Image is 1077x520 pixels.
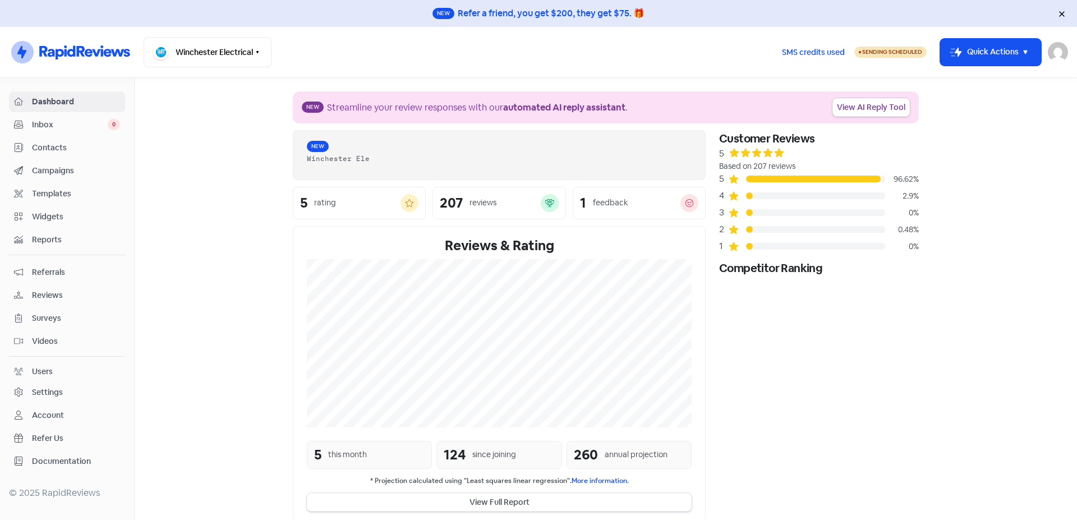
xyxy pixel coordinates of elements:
[32,409,64,421] div: Account
[719,240,728,253] div: 1
[9,428,125,449] a: Refer Us
[440,196,463,210] div: 207
[9,114,125,135] a: Inbox 0
[307,476,692,486] small: * Projection calculated using "Least squares linear regression".
[503,102,625,113] b: automated AI reply assistant
[9,451,125,472] a: Documentation
[144,37,271,67] button: Winchester Electrical
[32,165,120,177] span: Campaigns
[719,172,728,186] div: 5
[719,189,728,203] div: 4
[593,197,628,209] div: feedback
[1048,42,1068,62] img: User
[32,366,53,378] div: Users
[432,8,454,19] span: New
[854,45,927,59] a: Sending Scheduled
[572,476,629,485] a: More information.
[32,432,120,444] span: Refer Us
[9,183,125,204] a: Templates
[32,455,120,467] span: Documentation
[327,101,628,114] div: Streamline your review responses with our .
[9,405,125,426] a: Account
[32,266,120,278] span: Referrals
[32,188,120,200] span: Templates
[32,289,120,301] span: Reviews
[432,187,565,219] a: 207reviews
[300,196,307,210] div: 5
[719,260,919,277] div: Competitor Ranking
[108,119,120,130] span: 0
[719,160,919,172] div: Based on 207 reviews
[719,223,728,236] div: 2
[314,445,321,465] div: 5
[605,449,668,461] div: annual projection
[32,335,120,347] span: Videos
[719,147,724,160] div: 5
[772,45,854,57] a: SMS credits used
[832,98,910,117] a: View AI Reply Tool
[885,241,919,252] div: 0%
[32,119,108,131] span: Inbox
[573,187,706,219] a: 1feedback
[862,48,922,56] span: Sending Scheduled
[307,236,692,256] div: Reviews & Rating
[9,331,125,352] a: Videos
[458,7,645,20] div: Refer a friend, you get $200, they get $75. 🎁
[9,308,125,329] a: Surveys
[32,211,120,223] span: Widgets
[9,262,125,283] a: Referrals
[307,493,692,512] button: View Full Report
[302,102,324,113] span: New
[314,197,336,209] div: rating
[940,39,1041,66] button: Quick Actions
[472,449,516,461] div: since joining
[885,173,919,185] div: 96.62%
[470,197,496,209] div: reviews
[9,206,125,227] a: Widgets
[9,229,125,250] a: Reports
[9,285,125,306] a: Reviews
[32,234,120,246] span: Reports
[9,361,125,382] a: Users
[9,91,125,112] a: Dashboard
[9,382,125,403] a: Settings
[9,486,125,500] div: © 2025 RapidReviews
[32,386,63,398] div: Settings
[885,224,919,236] div: 0.48%
[328,449,367,461] div: this month
[9,137,125,158] a: Contacts
[32,312,120,324] span: Surveys
[574,445,598,465] div: 260
[719,206,728,219] div: 3
[719,130,919,147] div: Customer Reviews
[885,190,919,202] div: 2.9%
[32,96,120,108] span: Dashboard
[307,141,329,152] span: New
[9,160,125,181] a: Campaigns
[307,153,692,164] div: Winchester Ele
[580,196,586,210] div: 1
[293,187,426,219] a: 5rating
[444,445,466,465] div: 124
[782,47,845,58] span: SMS credits used
[32,142,120,154] span: Contacts
[885,207,919,219] div: 0%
